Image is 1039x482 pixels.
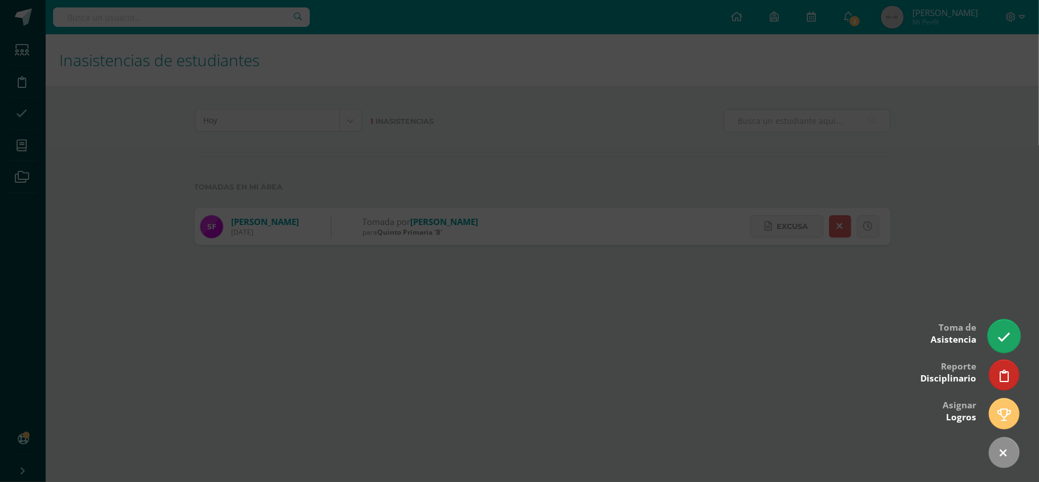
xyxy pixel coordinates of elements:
[931,314,976,351] div: Toma de
[943,392,976,429] div: Asignar
[920,372,976,384] span: Disciplinario
[946,411,976,423] span: Logros
[920,353,976,390] div: Reporte
[931,334,976,346] span: Asistencia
